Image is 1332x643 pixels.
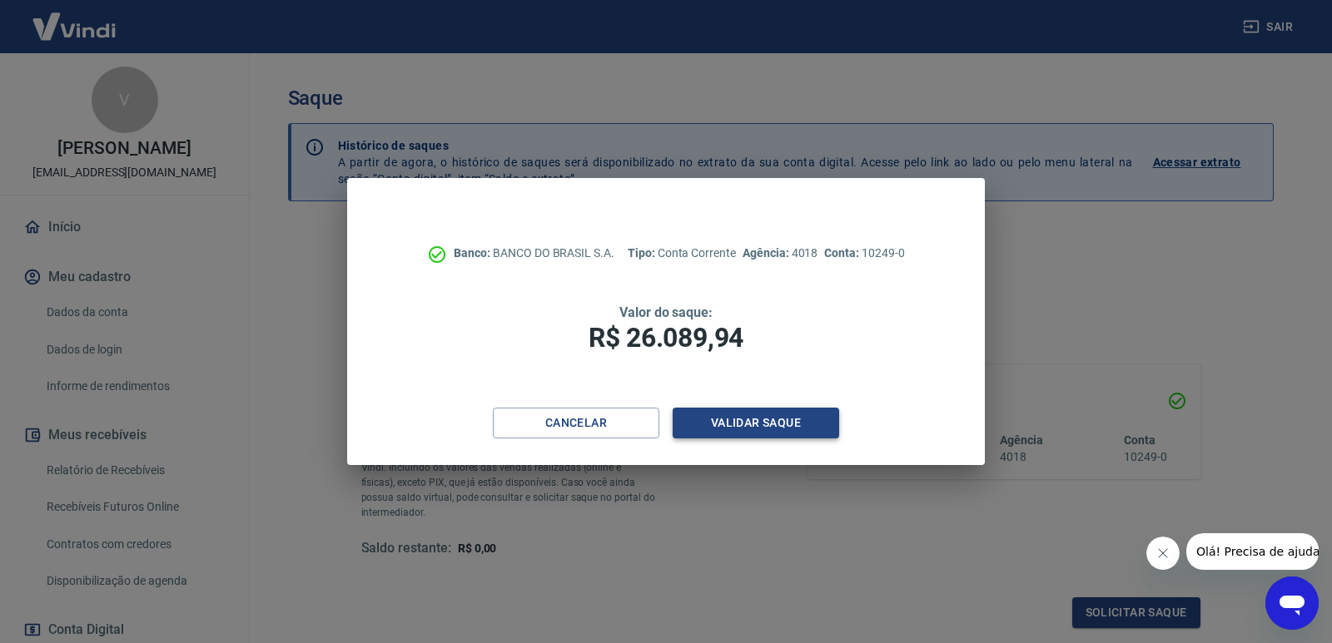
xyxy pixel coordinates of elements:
span: R$ 26.089,94 [589,322,743,354]
span: Olá! Precisa de ajuda? [10,12,140,25]
p: 10249-0 [824,245,904,262]
span: Valor do saque: [619,304,713,320]
iframe: Fechar mensagem [1146,537,1180,570]
span: Tipo: [628,246,658,260]
button: Validar saque [673,408,839,438]
iframe: Botão para abrir a janela de mensagens [1265,576,1319,630]
p: 4018 [743,245,818,262]
button: Cancelar [493,408,659,438]
span: Agência: [743,246,792,260]
span: Conta: [824,246,862,260]
p: Conta Corrente [628,245,736,262]
p: BANCO DO BRASIL S.A. [454,245,614,262]
iframe: Mensagem da empresa [1186,533,1319,570]
span: Banco: [454,246,493,260]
